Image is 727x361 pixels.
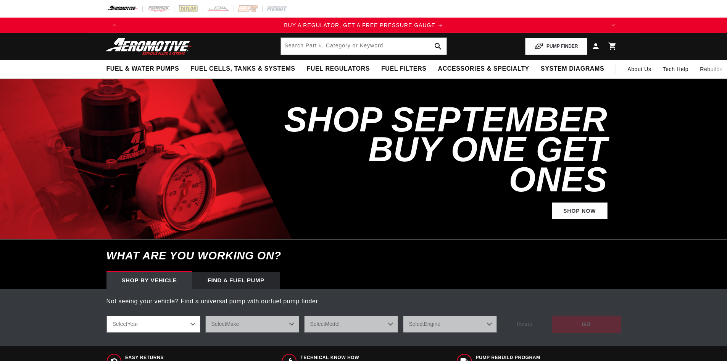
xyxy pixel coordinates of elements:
img: Aeromotive [103,37,199,55]
a: fuel pump finder [271,298,318,304]
button: search button [430,38,447,55]
span: Accessories & Specialty [438,65,529,73]
select: Engine [403,316,497,333]
a: About Us [622,60,657,78]
div: 1 of 4 [122,21,606,29]
a: Shop Now [552,202,608,220]
div: Find a Fuel Pump [192,272,280,289]
summary: Accessories & Specialty [432,60,535,78]
summary: Fuel Regulators [301,60,375,78]
span: Technical Know How [300,355,413,361]
div: Announcement [122,21,606,29]
button: PUMP FINDER [525,38,587,55]
summary: Tech Help [657,60,695,78]
span: Fuel Cells, Tanks & Systems [190,65,295,73]
span: System Diagrams [541,65,604,73]
span: Fuel Filters [381,65,427,73]
span: Tech Help [663,65,689,73]
button: Translation missing: en.sections.announcements.previous_announcement [106,18,122,33]
h6: What are you working on? [87,240,640,272]
summary: Fuel & Water Pumps [101,60,185,78]
summary: Fuel Cells, Tanks & Systems [185,60,301,78]
span: About Us [627,66,651,72]
select: Model [304,316,398,333]
summary: Fuel Filters [376,60,432,78]
slideshow-component: Translation missing: en.sections.announcements.announcement_bar [87,18,640,33]
input: Search by Part Number, Category or Keyword [281,38,447,55]
span: BUY A REGULATOR, GET A FREE PRESSURE GAUGE [284,22,435,28]
span: Rebuilds [700,65,722,73]
p: Not seeing your vehicle? Find a universal pump with our [106,296,621,306]
span: Fuel Regulators [306,65,369,73]
span: Pump Rebuild program [476,355,615,361]
span: Fuel & Water Pumps [106,65,179,73]
a: BUY A REGULATOR, GET A FREE PRESSURE GAUGE [122,21,606,29]
summary: System Diagrams [535,60,610,78]
select: Make [205,316,299,333]
h2: SHOP SEPTEMBER BUY ONE GET ONES [281,105,608,195]
div: Shop by vehicle [106,272,192,289]
span: Easy Returns [125,355,203,361]
button: Translation missing: en.sections.announcements.next_announcement [606,18,621,33]
select: Year [106,316,200,333]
